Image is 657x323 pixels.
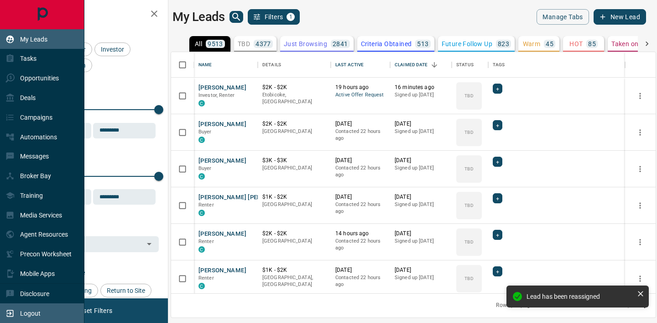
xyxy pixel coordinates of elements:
p: [DATE] [395,230,447,238]
p: All [195,41,202,47]
div: + [493,120,502,130]
p: $2K - $2K [262,84,326,91]
span: Buyer [198,165,212,171]
p: 9513 [208,41,223,47]
p: [DATE] [395,266,447,274]
p: Signed up [DATE] [395,201,447,208]
p: Contacted 22 hours ago [335,274,386,288]
p: [GEOGRAPHIC_DATA] [262,201,326,208]
div: Status [456,52,474,78]
div: Details [258,52,331,78]
p: Contacted 22 hours ago [335,201,386,215]
button: Manage Tabs [537,9,589,25]
div: + [493,266,502,276]
div: Name [194,52,258,78]
p: HOT [569,41,583,47]
p: [DATE] [335,120,386,128]
div: Tags [488,52,625,78]
button: New Lead [594,9,646,25]
button: Open [143,238,156,250]
button: [PERSON_NAME] [198,84,246,92]
div: Name [198,52,212,78]
p: Contacted 22 hours ago [335,164,386,179]
div: condos.ca [198,137,205,143]
p: Signed up [DATE] [395,164,447,172]
div: Investor [94,42,130,56]
p: $1K - $2K [262,266,326,274]
p: [DATE] [335,157,386,164]
p: [DATE] [335,266,386,274]
p: 85 [588,41,596,47]
p: Criteria Obtained [361,41,412,47]
button: [PERSON_NAME] [198,266,246,275]
span: 1 [287,14,294,20]
span: + [496,194,499,203]
p: [DATE] [335,193,386,201]
span: Renter [198,238,214,244]
p: 14 hours ago [335,230,386,238]
p: TBD [238,41,250,47]
p: 4377 [255,41,271,47]
div: Status [452,52,488,78]
button: [PERSON_NAME] [PERSON_NAME] [198,193,296,202]
p: 19 hours ago [335,84,386,91]
span: Investor, Renter [198,92,235,98]
p: Etobicoke, [GEOGRAPHIC_DATA] [262,91,326,106]
div: condos.ca [198,173,205,180]
div: + [493,84,502,94]
button: more [633,162,647,176]
h2: Filters [29,9,159,20]
button: more [633,235,647,249]
p: Warm [523,41,541,47]
div: Lead has been reassigned [527,293,633,300]
div: condos.ca [198,210,205,216]
span: Active Offer Request [335,91,386,99]
button: search button [229,11,243,23]
div: Claimed Date [395,52,428,78]
p: 16 minutes ago [395,84,447,91]
p: Signed up [DATE] [395,274,447,281]
p: $2K - $2K [262,120,326,128]
p: Contacted 22 hours ago [335,128,386,142]
h1: My Leads [172,10,225,24]
div: + [493,193,502,203]
p: TBD [464,275,473,282]
div: + [493,230,502,240]
button: [PERSON_NAME] [198,230,246,238]
button: [PERSON_NAME] [198,120,246,129]
div: Tags [493,52,505,78]
p: $3K - $3K [262,157,326,164]
p: TBD [464,238,473,245]
p: TBD [464,92,473,99]
div: + [493,157,502,167]
p: TBD [464,165,473,172]
p: TBD [464,202,473,209]
p: Rows per page: [496,302,534,309]
p: [DATE] [395,157,447,164]
div: Return to Site [100,284,151,297]
div: condos.ca [198,100,205,106]
p: $2K - $2K [262,230,326,238]
p: Signed up [DATE] [395,238,447,245]
div: condos.ca [198,283,205,289]
button: more [633,89,647,103]
div: Last Active [331,52,390,78]
span: + [496,267,499,276]
p: [DATE] [395,193,447,201]
p: 2841 [333,41,348,47]
button: [PERSON_NAME] [198,157,246,165]
p: [GEOGRAPHIC_DATA] [262,128,326,135]
span: + [496,157,499,166]
span: Renter [198,275,214,281]
span: + [496,121,499,130]
p: [GEOGRAPHIC_DATA], [GEOGRAPHIC_DATA] [262,274,326,288]
p: [GEOGRAPHIC_DATA] [262,238,326,245]
button: Sort [428,58,441,71]
p: 513 [417,41,428,47]
span: + [496,84,499,93]
p: Contacted 22 hours ago [335,238,386,252]
div: Last Active [335,52,364,78]
p: [DATE] [395,120,447,128]
p: TBD [464,129,473,136]
p: Just Browsing [284,41,327,47]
